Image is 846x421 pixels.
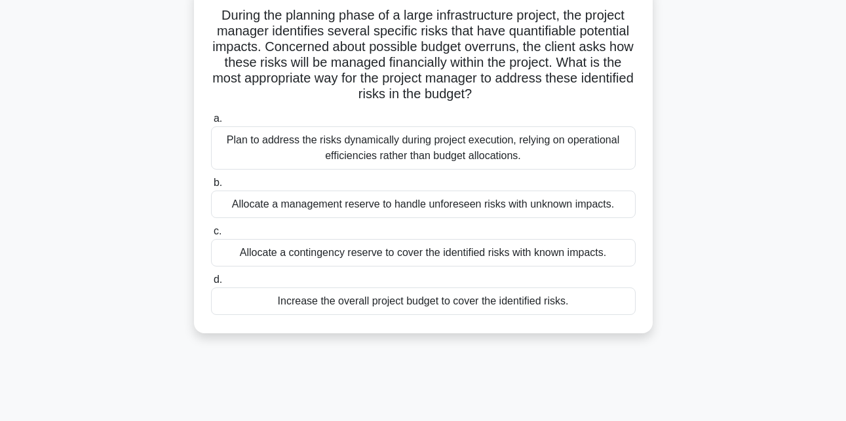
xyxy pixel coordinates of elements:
span: a. [214,113,222,124]
div: Plan to address the risks dynamically during project execution, relying on operational efficienci... [211,126,636,170]
div: Allocate a management reserve to handle unforeseen risks with unknown impacts. [211,191,636,218]
h5: During the planning phase of a large infrastructure project, the project manager identifies sever... [210,7,637,103]
div: Increase the overall project budget to cover the identified risks. [211,287,636,315]
span: c. [214,225,221,236]
div: Allocate a contingency reserve to cover the identified risks with known impacts. [211,239,636,266]
span: b. [214,177,222,188]
span: d. [214,274,222,285]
